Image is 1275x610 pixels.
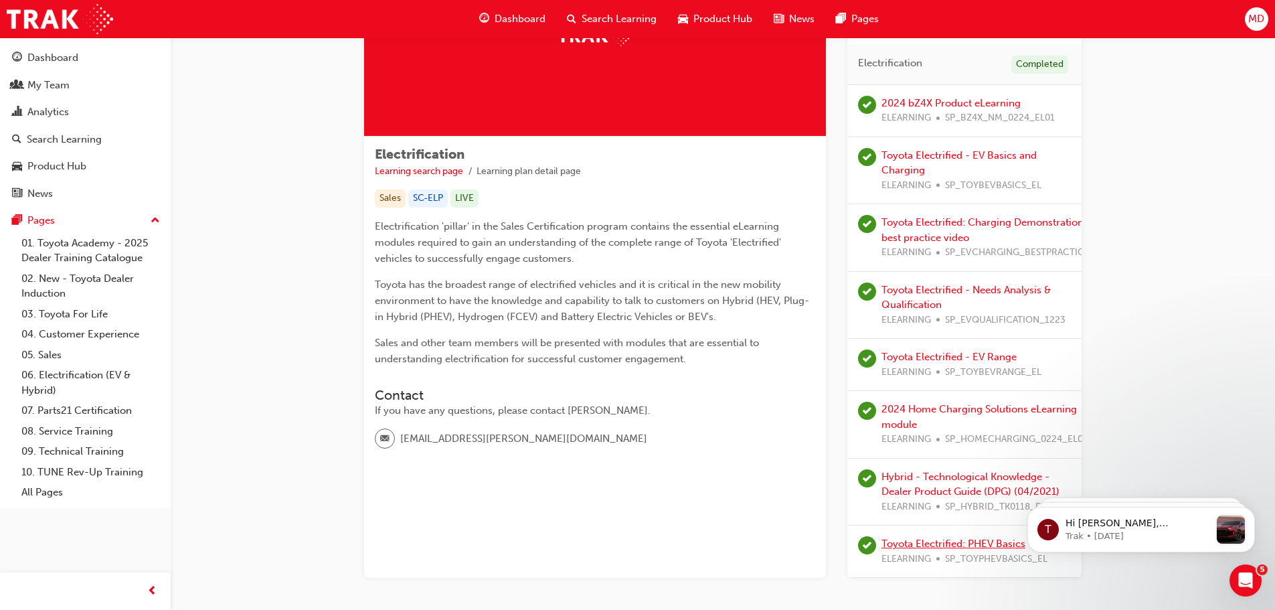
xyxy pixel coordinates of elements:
span: Electrification [858,56,922,71]
span: Product Hub [693,11,752,27]
a: 05. Sales [16,345,165,366]
span: car-icon [678,11,688,27]
a: 2024 bZ4X Product eLearning [881,97,1021,109]
span: car-icon [12,161,22,173]
button: Pages [5,208,165,233]
a: News [5,181,165,206]
h3: Contact [375,388,815,403]
span: ELEARNING [881,432,931,447]
span: News [789,11,815,27]
a: Analytics [5,100,165,125]
span: prev-icon [147,583,157,600]
a: car-iconProduct Hub [667,5,763,33]
span: ELEARNING [881,500,931,515]
span: ELEARNING [881,245,931,260]
span: MD [1248,11,1264,27]
span: ELEARNING [881,313,931,328]
span: [EMAIL_ADDRESS][PERSON_NAME][DOMAIN_NAME] [400,431,647,447]
a: Hybrid - Technological Knowledge - Dealer Product Guide (DPG) (04/2021) [881,471,1059,498]
span: Toyota has the broadest range of electrified vehicles and it is critical in the new mobility envi... [375,279,809,323]
span: Electrification [375,147,464,162]
span: learningRecordVerb_PASS-icon [858,283,876,301]
a: Toyota Electrified - EV Basics and Charging [881,149,1037,177]
a: pages-iconPages [825,5,889,33]
li: Learning plan detail page [477,164,581,179]
span: pages-icon [12,215,22,227]
a: search-iconSearch Learning [556,5,667,33]
a: 10. TUNE Rev-Up Training [16,462,165,483]
span: guage-icon [479,11,489,27]
img: Trak [7,4,113,34]
div: Product Hub [27,159,86,174]
span: SP_BZ4X_NM_0224_EL01 [945,110,1055,126]
div: SC-ELP [408,189,448,208]
div: Sales [375,189,406,208]
button: DashboardMy TeamAnalyticsSearch LearningProduct HubNews [5,43,165,208]
span: chart-icon [12,106,22,119]
span: ELEARNING [881,552,931,567]
span: news-icon [12,188,22,200]
button: MD [1245,7,1268,31]
span: learningRecordVerb_PASS-icon [858,536,876,554]
a: All Pages [16,482,165,503]
span: guage-icon [12,52,22,64]
a: 2024 Home Charging Solutions eLearning module [881,403,1077,431]
span: learningRecordVerb_PASS-icon [858,96,876,114]
a: 04. Customer Experience [16,324,165,345]
span: learningRecordVerb_PASS-icon [858,350,876,368]
iframe: Intercom live chat [1229,564,1262,597]
a: 09. Technical Training [16,441,165,462]
span: pages-icon [836,11,846,27]
span: SP_TOYBEVBASICS_EL [945,178,1041,194]
a: news-iconNews [763,5,825,33]
span: people-icon [12,80,22,92]
a: Product Hub [5,154,165,179]
a: 08. Service Training [16,421,165,442]
a: 03. Toyota For Life [16,304,165,325]
a: Toyota Electrified: PHEV Basics [881,538,1025,550]
span: 5 [1257,564,1268,575]
a: Learning search page [375,165,463,177]
span: search-icon [567,11,576,27]
span: SP_HYBRID_TK0118_DPG [945,500,1054,515]
span: learningRecordVerb_PASS-icon [858,402,876,420]
span: Electrification 'pillar' in the Sales Certification program contains the essential eLearning modu... [375,220,784,264]
span: Sales and other team members will be presented with modules that are essential to understanding e... [375,337,762,365]
a: 06. Electrification (EV & Hybrid) [16,365,165,400]
div: Pages [27,213,55,228]
span: Dashboard [495,11,545,27]
div: Search Learning [27,132,102,147]
span: SP_EVQUALIFICATION_1223 [945,313,1066,328]
a: 01. Toyota Academy - 2025 Dealer Training Catalogue [16,233,165,269]
div: Analytics [27,104,69,120]
div: News [27,186,53,202]
span: SP_TOYBEVRANGE_EL [945,365,1041,380]
div: Dashboard [27,50,78,66]
div: My Team [27,78,70,93]
div: LIVE [450,189,479,208]
span: news-icon [774,11,784,27]
span: email-icon [380,431,390,448]
iframe: Intercom notifications message [1007,480,1275,574]
span: Pages [851,11,879,27]
a: 07. Parts21 Certification [16,400,165,421]
div: If you have any questions, please contact [PERSON_NAME]. [375,403,815,418]
div: Completed [1011,56,1068,74]
a: Search Learning [5,127,165,152]
span: Search Learning [582,11,657,27]
span: ELEARNING [881,110,931,126]
span: ELEARNING [881,178,931,194]
span: search-icon [12,134,21,146]
span: SP_HOMECHARGING_0224_EL01 [945,432,1088,447]
a: guage-iconDashboard [469,5,556,33]
span: up-icon [151,212,160,230]
span: learningRecordVerb_PASS-icon [858,215,876,233]
span: SP_TOYPHEVBASICS_EL [945,552,1047,567]
a: Toyota Electrified - Needs Analysis & Qualification [881,284,1051,311]
span: SP_EVCHARGING_BESTPRACTICE [945,245,1090,260]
